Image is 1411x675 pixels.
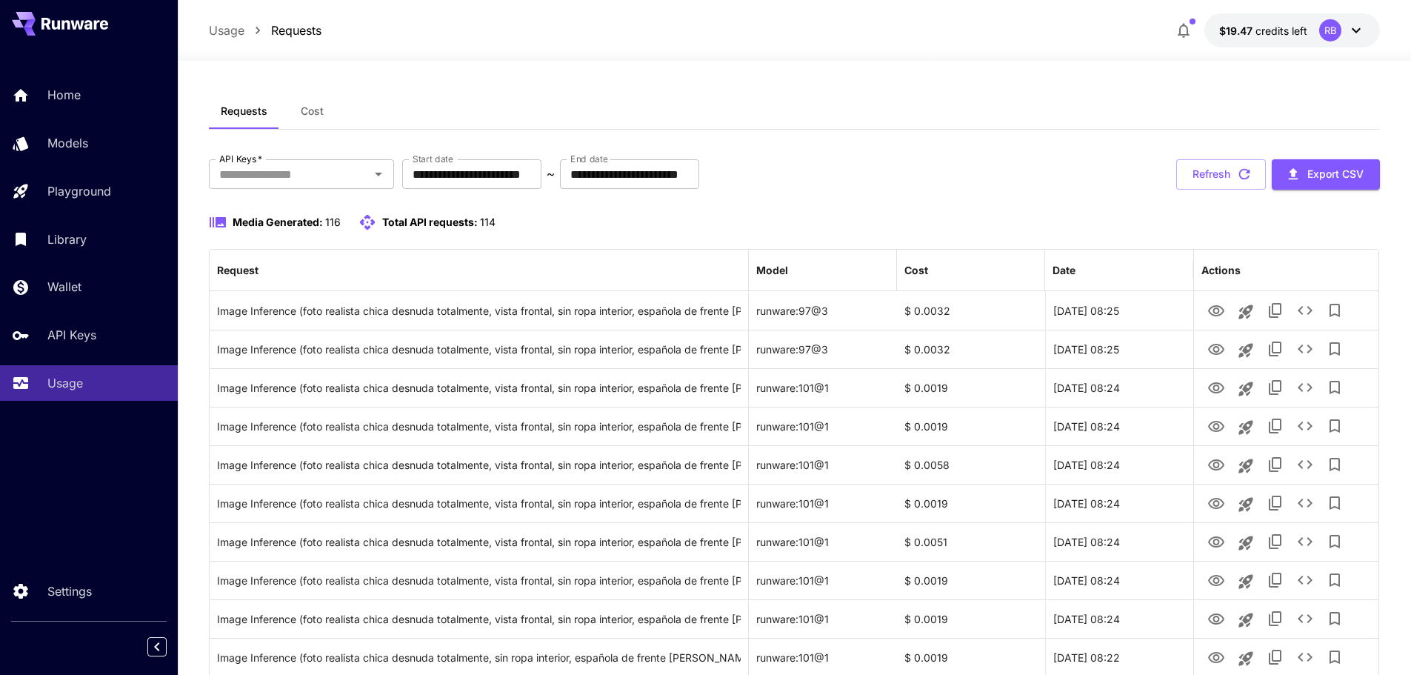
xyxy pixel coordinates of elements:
[1201,372,1231,402] button: View
[1290,565,1320,595] button: See details
[382,216,478,228] span: Total API requests:
[1320,642,1350,672] button: Add to library
[1320,411,1350,441] button: Add to library
[147,637,167,656] button: Collapse sidebar
[1219,24,1255,37] span: $19.47
[1045,407,1193,445] div: 24 Sep, 2025 08:24
[301,104,324,118] span: Cost
[1045,484,1193,522] div: 24 Sep, 2025 08:24
[1231,490,1261,519] button: Launch in playground
[47,374,83,392] p: Usage
[1201,410,1231,441] button: View
[1231,413,1261,442] button: Launch in playground
[749,599,897,638] div: runware:101@1
[1231,451,1261,481] button: Launch in playground
[159,634,178,660] div: Collapse sidebar
[1045,599,1193,638] div: 24 Sep, 2025 08:24
[47,278,81,296] p: Wallet
[570,153,607,165] label: End date
[1053,264,1075,276] div: Date
[756,264,788,276] div: Model
[209,21,244,39] a: Usage
[1201,526,1231,556] button: View
[749,291,897,330] div: runware:97@3
[1320,296,1350,325] button: Add to library
[47,582,92,600] p: Settings
[217,330,741,368] div: Click to copy prompt
[1320,488,1350,518] button: Add to library
[1201,565,1231,595] button: View
[749,368,897,407] div: runware:101@1
[1319,19,1341,41] div: RB
[209,21,321,39] nav: breadcrumb
[904,264,928,276] div: Cost
[1231,336,1261,365] button: Launch in playground
[1219,23,1307,39] div: $19.4688
[1045,445,1193,484] div: 24 Sep, 2025 08:24
[749,561,897,599] div: runware:101@1
[1261,296,1290,325] button: Copy TaskUUID
[271,21,321,39] a: Requests
[217,408,741,445] div: Click to copy prompt
[1201,449,1231,479] button: View
[1204,13,1380,47] button: $19.4688RB
[1261,604,1290,634] button: Copy TaskUUID
[217,600,741,638] div: Click to copy prompt
[1290,527,1320,556] button: See details
[1290,334,1320,364] button: See details
[1290,604,1320,634] button: See details
[1201,264,1241,276] div: Actions
[1045,522,1193,561] div: 24 Sep, 2025 08:24
[1261,642,1290,672] button: Copy TaskUUID
[1290,411,1320,441] button: See details
[219,153,262,165] label: API Keys
[1231,567,1261,596] button: Launch in playground
[47,326,96,344] p: API Keys
[1320,565,1350,595] button: Add to library
[221,104,267,118] span: Requests
[1261,373,1290,402] button: Copy TaskUUID
[47,86,81,104] p: Home
[1320,450,1350,479] button: Add to library
[1231,297,1261,327] button: Launch in playground
[1231,374,1261,404] button: Launch in playground
[1261,334,1290,364] button: Copy TaskUUID
[749,445,897,484] div: runware:101@1
[1261,527,1290,556] button: Copy TaskUUID
[480,216,496,228] span: 114
[897,330,1045,368] div: $ 0.0032
[47,182,111,200] p: Playground
[217,264,258,276] div: Request
[1272,159,1380,190] button: Export CSV
[325,216,341,228] span: 116
[547,165,555,183] p: ~
[897,599,1045,638] div: $ 0.0019
[1261,565,1290,595] button: Copy TaskUUID
[217,562,741,599] div: Click to copy prompt
[413,153,453,165] label: Start date
[1290,450,1320,479] button: See details
[1290,642,1320,672] button: See details
[217,485,741,522] div: Click to copy prompt
[1045,330,1193,368] div: 24 Sep, 2025 08:25
[749,407,897,445] div: runware:101@1
[897,368,1045,407] div: $ 0.0019
[749,522,897,561] div: runware:101@1
[47,230,87,248] p: Library
[897,407,1045,445] div: $ 0.0019
[1261,488,1290,518] button: Copy TaskUUID
[217,446,741,484] div: Click to copy prompt
[217,369,741,407] div: Click to copy prompt
[897,291,1045,330] div: $ 0.0032
[1255,24,1307,37] span: credits left
[1320,373,1350,402] button: Add to library
[1201,603,1231,634] button: View
[897,484,1045,522] div: $ 0.0019
[1176,159,1266,190] button: Refresh
[368,164,389,184] button: Open
[897,561,1045,599] div: $ 0.0019
[1320,604,1350,634] button: Add to library
[1320,527,1350,556] button: Add to library
[233,216,323,228] span: Media Generated:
